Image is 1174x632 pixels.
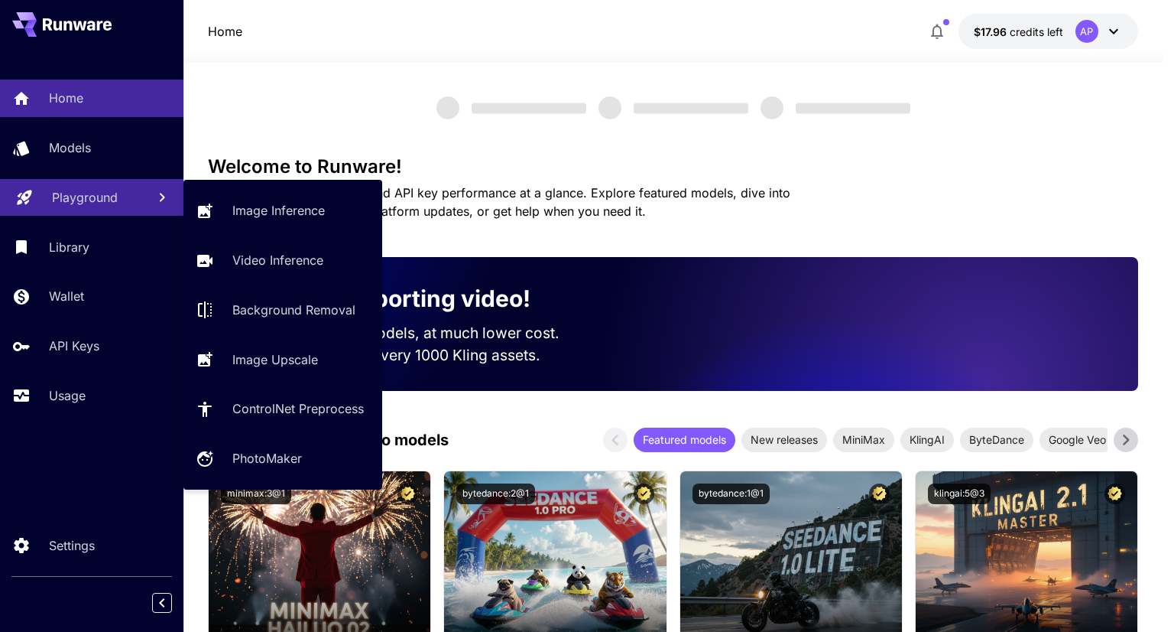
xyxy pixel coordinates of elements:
button: $17.96317 [958,14,1138,49]
span: Featured models [634,432,735,448]
nav: breadcrumb [208,22,242,41]
a: Video Inference [183,242,382,279]
p: Run the best video models, at much lower cost. [232,322,589,344]
p: PhotoMaker [232,449,302,467]
span: Google Veo [1039,432,1115,448]
p: ControlNet Preprocess [232,399,364,418]
p: Home [49,89,83,107]
p: Now supporting video! [275,282,530,316]
span: New releases [741,432,827,448]
p: Settings [49,536,95,555]
p: Wallet [49,287,84,305]
p: Image Inference [232,201,325,220]
p: Save up to $500 for every 1000 Kling assets. [232,344,589,366]
button: bytedance:1@1 [692,484,770,504]
button: bytedance:2@1 [456,484,535,504]
div: Collapse sidebar [164,589,183,617]
button: klingai:5@3 [928,484,991,504]
a: Background Removal [183,292,382,329]
span: ByteDance [960,432,1033,448]
a: ControlNet Preprocess [183,390,382,428]
span: credits left [1010,25,1063,38]
p: API Keys [49,337,99,355]
p: Background Removal [232,301,355,319]
button: Certified Model – Vetted for best performance and includes a commercial license. [1104,484,1125,504]
button: Collapse sidebar [152,593,172,613]
p: Video Inference [232,251,323,269]
p: Models [49,138,91,157]
div: AP [1075,20,1098,43]
p: Usage [49,386,86,405]
a: Image Inference [183,192,382,230]
span: MiniMax [833,432,894,448]
button: minimax:3@1 [221,484,291,504]
span: $17.96 [974,25,1010,38]
button: Certified Model – Vetted for best performance and includes a commercial license. [869,484,890,504]
a: PhotoMaker [183,440,382,477]
button: Certified Model – Vetted for best performance and includes a commercial license. [634,484,654,504]
h3: Welcome to Runware! [208,156,1138,178]
p: Playground [52,188,118,207]
button: Certified Model – Vetted for best performance and includes a commercial license. [397,484,418,504]
div: $17.96317 [974,24,1063,40]
span: KlingAI [900,432,954,448]
a: Image Upscale [183,340,382,378]
p: Library [49,238,89,256]
span: Check out your usage stats and API key performance at a glance. Explore featured models, dive int... [208,185,790,219]
p: Home [208,22,242,41]
p: Image Upscale [232,350,318,369]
